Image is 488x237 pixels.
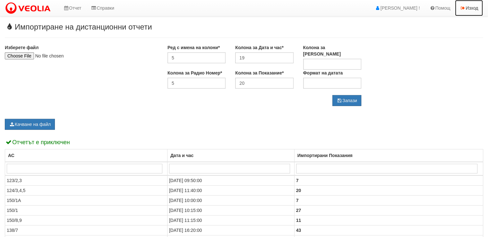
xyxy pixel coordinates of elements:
[235,44,284,51] label: Колона за Дата и час*
[303,78,361,89] input: Запишете формата с латински букви
[296,198,299,203] b: 7
[296,228,301,233] b: 43
[167,149,294,162] th: Дата и час: No sort applied, activate to apply an ascending sort
[167,215,294,225] td: [DATE] 11:15:00
[7,151,166,160] div: АС
[235,70,284,76] label: Колона за Показание*
[5,119,55,130] button: Качване на файл
[167,206,294,215] td: [DATE] 10:15:00
[5,215,167,225] td: 150/8,9
[5,206,167,215] td: 150/1
[5,196,167,206] td: 150/1А
[296,218,301,223] b: 11
[167,175,294,186] td: [DATE] 09:50:00
[167,186,294,196] td: [DATE] 11:40:00
[169,151,293,160] div: Дата и час
[167,44,220,51] label: Ред с имена на колони*
[296,151,481,160] div: Импортирани Показания
[5,149,167,162] th: АС: No sort applied, activate to apply an ascending sort
[5,186,167,196] td: 124/3,4,5
[296,188,301,193] b: 20
[167,225,294,235] td: [DATE] 16:20:00
[296,178,299,183] b: 7
[5,23,483,31] h3: Импортиране на дистанционни отчети
[167,70,222,76] label: Колона за Радио Номер*
[303,70,343,76] label: Формат на датата
[5,139,483,146] h4: Отчетът е приключен
[167,196,294,206] td: [DATE] 10:00:00
[5,225,167,235] td: 138/7
[5,2,54,15] img: VeoliaLogo.png
[294,149,483,162] th: Импортирани Показания: No sort applied, activate to apply an ascending sort
[5,44,39,51] label: Изберете файл
[5,175,167,186] td: 123/2,3
[332,95,361,106] button: Запази
[296,208,301,213] b: 27
[303,44,361,57] label: Колона за [PERSON_NAME]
